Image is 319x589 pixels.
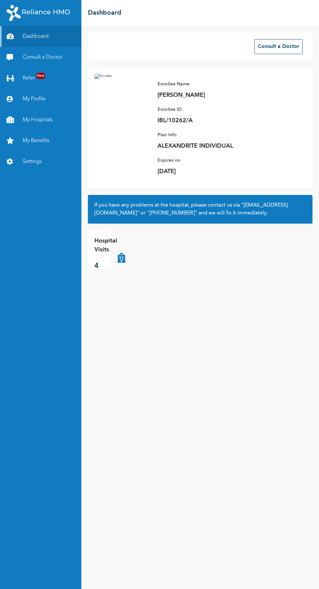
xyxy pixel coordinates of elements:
p: IBL/10262/A [158,117,249,125]
p: Hospital Visits [94,237,117,254]
p: Enrollee ID [158,106,249,113]
p: [DATE] [158,168,249,175]
img: Enrollee [94,74,151,152]
p: Expires on [158,156,249,164]
h2: If you have any problems at the hospital, please contact us via or and we will fix it immediately. [94,201,306,217]
p: 4 [94,261,117,272]
p: Plan Info [158,131,249,139]
span: New [36,73,45,79]
a: "[PHONE_NUMBER]" [147,211,197,216]
p: Enrollee Name [158,80,249,88]
h2: Dashboard [88,8,121,18]
img: RelianceHMO's Logo [7,5,70,21]
p: ALEXANDRITE INDIVIDUAL [158,142,249,150]
p: [PERSON_NAME] [158,91,249,99]
button: Consult a Doctor [254,39,303,54]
